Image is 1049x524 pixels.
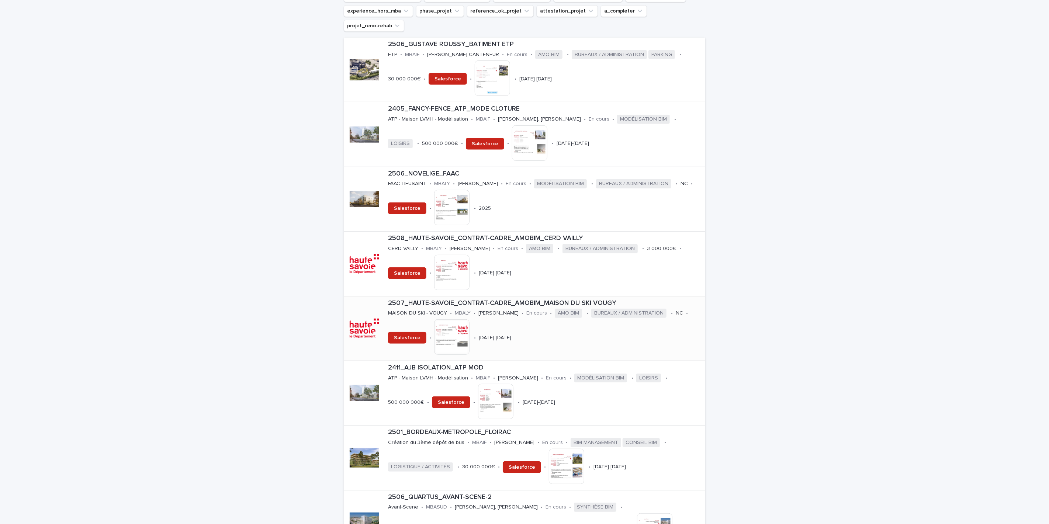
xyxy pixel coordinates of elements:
[479,205,491,212] p: 2025
[541,375,543,381] p: •
[388,181,426,187] p: FAAC LIEUSAINT
[489,440,491,446] p: •
[612,116,614,122] p: •
[501,181,503,187] p: •
[562,244,638,253] span: BUREAUX / ADMINISTRATION
[671,310,673,316] p: •
[523,399,555,406] p: [DATE]-[DATE]
[394,271,420,276] span: Salesforce
[472,440,487,446] p: MBAIF
[636,374,661,383] span: LOISIRS
[621,504,623,510] p: •
[589,116,609,122] p: En cours
[509,465,535,470] span: Salesforce
[450,310,452,316] p: •
[427,52,499,58] p: [PERSON_NAME] CANTENEUR
[388,364,702,372] p: 2411_AJB ISOLATION_ATP MOD
[432,396,470,408] a: Salesforce
[466,138,504,150] a: Salesforce
[388,375,468,381] p: ATP - Maison LVMH - Modélisation
[388,52,397,58] p: ETP
[429,335,431,341] p: •
[506,181,526,187] p: En cours
[679,246,681,252] p: •
[344,361,705,426] a: 2411_AJB ISOLATION_ATP MODATP - Maison LVMH - Modélisation•MBAIF•[PERSON_NAME]•En cours•MODÉLISAT...
[647,246,676,252] p: 3 000 000€
[474,205,476,212] p: •
[394,206,420,211] span: Salesforce
[571,438,621,447] span: BIM MANAGEMENT
[557,140,589,147] p: [DATE]-[DATE]
[537,5,598,17] button: attestation_projet
[552,140,554,147] p: •
[586,310,588,316] p: •
[648,50,675,59] span: PARKING
[344,20,404,32] button: projet_reno-rehab
[631,375,633,381] p: •
[474,270,476,276] p: •
[478,310,519,316] p: [PERSON_NAME]
[471,375,473,381] p: •
[591,309,667,318] span: BUREAUX / ADMINISTRATION
[424,76,426,82] p: •
[642,246,644,252] p: •
[435,76,461,81] span: Salesforce
[417,140,419,147] p: •
[522,310,523,316] p: •
[574,503,616,512] span: SYNTHÈSE BIM
[426,504,447,510] p: MBASUD
[473,399,475,406] p: •
[462,464,495,470] p: 30 000 000€
[450,246,490,252] p: [PERSON_NAME]
[457,464,459,470] p: •
[388,246,418,252] p: CERD VAILLY
[388,170,702,178] p: 2506_NOVELIGE_FAAC
[450,504,452,510] p: •
[574,374,627,383] span: MODÉLISATION BIM
[388,504,418,510] p: Avant-Scene
[529,181,531,187] p: •
[426,246,442,252] p: MBALY
[388,116,468,122] p: ATP - Maison LVMH - Modélisation
[479,270,511,276] p: [DATE]-[DATE]
[421,504,423,510] p: •
[400,52,402,58] p: •
[555,309,582,318] span: AMO BIM
[589,464,591,470] p: •
[429,205,431,212] p: •
[686,310,688,316] p: •
[674,116,676,122] p: •
[591,181,593,187] p: •
[498,116,581,122] p: [PERSON_NAME], [PERSON_NAME]
[388,76,421,82] p: 30 000 000€
[388,332,426,344] a: Salesforce
[507,140,509,147] p: •
[558,246,560,252] p: •
[544,464,546,470] p: •
[388,202,426,214] a: Salesforce
[388,139,413,148] span: LOISIRS
[455,310,471,316] p: MBALY
[541,504,543,510] p: •
[422,52,424,58] p: •
[476,375,490,381] p: MBAIF
[344,296,705,361] a: 2507_HAUTE-SAVOIE_CONTRAT-CADRE_AMOBIM_MAISON DU SKI VOUGYMAISON DU SKI - VOUGY•MBALY•[PERSON_NAM...
[679,52,681,58] p: •
[515,76,516,82] p: •
[493,375,495,381] p: •
[665,375,667,381] p: •
[388,299,702,308] p: 2507_HAUTE-SAVOIE_CONTRAT-CADRE_AMOBIM_MAISON DU SKI VOUGY
[664,440,666,446] p: •
[445,246,447,252] p: •
[542,440,563,446] p: En cours
[676,181,678,187] p: •
[584,116,586,122] p: •
[550,310,552,316] p: •
[421,246,423,252] p: •
[526,310,547,316] p: En cours
[596,179,671,188] span: BUREAUX / ADMINISTRATION
[503,461,541,473] a: Salesforce
[388,267,426,279] a: Salesforce
[388,440,464,446] p: Création du 3ème dépôt de bus
[405,52,419,58] p: MBAIF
